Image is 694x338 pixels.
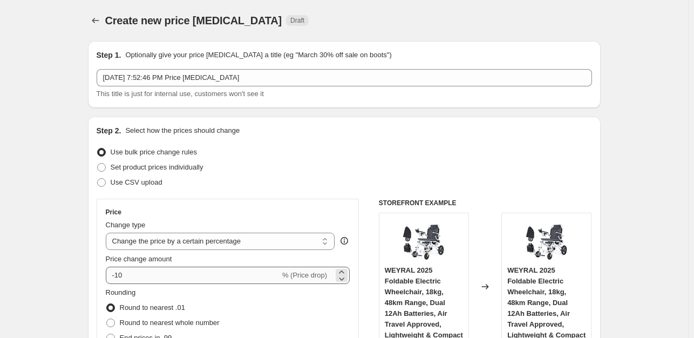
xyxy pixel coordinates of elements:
[111,178,162,186] span: Use CSV upload
[402,219,445,262] img: 71hAmrRToJL_80x.jpg
[97,90,264,98] span: This title is just for internal use, customers won't see it
[106,288,136,296] span: Rounding
[97,69,592,86] input: 30% off holiday sale
[525,219,568,262] img: 71hAmrRToJL_80x.jpg
[120,303,185,312] span: Round to nearest .01
[106,267,280,284] input: -15
[120,319,220,327] span: Round to nearest whole number
[290,16,304,25] span: Draft
[282,271,327,279] span: % (Price drop)
[125,50,391,60] p: Optionally give your price [MEDICAL_DATA] a title (eg "March 30% off sale on boots")
[97,125,121,136] h2: Step 2.
[379,199,592,207] h6: STOREFRONT EXAMPLE
[105,15,282,26] span: Create new price [MEDICAL_DATA]
[111,163,203,171] span: Set product prices individually
[97,50,121,60] h2: Step 1.
[339,235,350,246] div: help
[106,208,121,217] h3: Price
[106,255,172,263] span: Price change amount
[111,148,197,156] span: Use bulk price change rules
[88,13,103,28] button: Price change jobs
[125,125,240,136] p: Select how the prices should change
[106,221,146,229] span: Change type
